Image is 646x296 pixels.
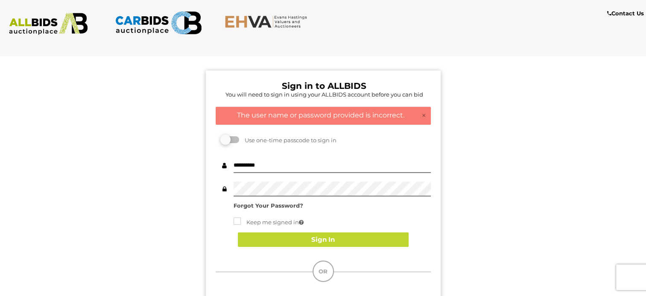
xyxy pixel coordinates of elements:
[240,137,336,144] span: Use one-time passcode to sign in
[313,261,334,282] div: OR
[607,9,646,18] a: Contact Us
[234,202,303,209] a: Forgot Your Password?
[220,111,426,119] h4: The user name or password provided is incorrect.
[115,9,202,37] img: CARBIDS.com.au
[218,91,431,97] h5: You will need to sign in using your ALLBIDS account before you can bid
[225,15,312,28] img: EHVA.com.au
[238,232,409,247] button: Sign In
[234,217,304,227] label: Keep me signed in
[607,10,644,17] b: Contact Us
[282,81,366,91] b: Sign in to ALLBIDS
[421,111,426,120] a: ×
[5,13,92,35] img: ALLBIDS.com.au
